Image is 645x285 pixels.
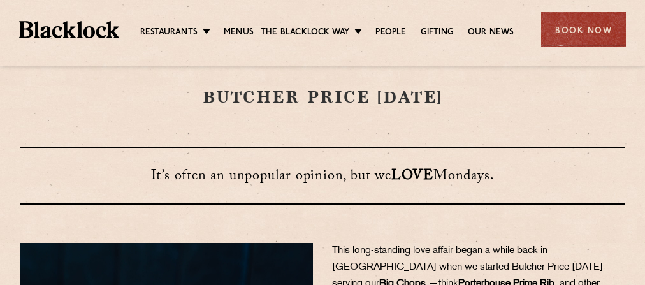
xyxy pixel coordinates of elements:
[224,26,254,40] a: Menus
[541,12,626,47] div: Book Now
[375,26,406,40] a: People
[421,26,454,40] a: Gifting
[468,26,514,40] a: Our News
[19,21,119,38] img: BL_Textured_Logo-footer-cropped.svg
[151,165,391,189] span: ​​​​​​​It’s often an unpopular opinion, but we
[391,165,433,189] b: LOVE
[261,26,349,40] a: The Blacklock Way
[203,89,443,106] strong: Butcher Price [DATE]
[433,165,494,189] span: Mondays.
[140,26,198,40] a: Restaurants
